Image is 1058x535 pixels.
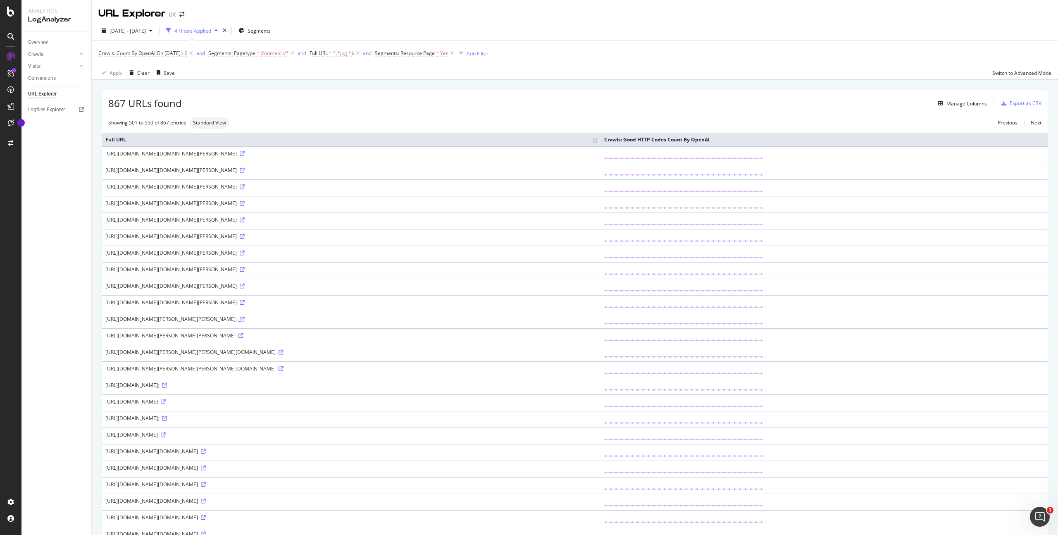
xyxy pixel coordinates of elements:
[363,49,372,57] button: and
[105,464,598,471] div: [URL][DOMAIN_NAME][DOMAIN_NAME]
[310,50,328,57] span: Full URL
[105,150,598,157] div: [URL][DOMAIN_NAME][DOMAIN_NAME][PERSON_NAME]
[108,96,182,110] span: 867 URLs found
[102,133,601,146] th: Full URL: activate to sort column ascending
[105,299,598,306] div: [URL][DOMAIN_NAME][DOMAIN_NAME][PERSON_NAME]
[17,87,149,101] p: How can we help?
[440,48,448,59] span: Yes
[8,111,157,143] div: Ask a questionAI Agent and team can help
[105,415,598,422] div: [URL][DOMAIN_NAME];
[28,90,86,98] a: URL Explorer
[105,167,598,174] div: [URL][DOMAIN_NAME][DOMAIN_NAME][PERSON_NAME]
[12,201,153,216] div: Understanding AI Bot Data in Botify
[298,49,306,57] button: and
[105,481,598,488] div: [URL][DOMAIN_NAME][DOMAIN_NAME]
[28,90,57,98] div: URL Explorer
[108,119,186,126] div: Showing 501 to 550 of 867 entries
[163,24,221,37] button: 4 Filters Applied
[12,186,153,201] div: Status Codes and Network Errors
[105,448,598,455] div: [URL][DOMAIN_NAME][DOMAIN_NAME]
[88,13,105,30] img: Profile image for Renaud
[601,133,1048,146] th: Crawls: Good HTTP Codes Count By OpenAI
[28,38,86,47] a: Overview
[17,220,138,228] div: Botify Subscription Plans
[69,279,97,284] span: Messages
[110,27,146,34] span: [DATE] - [DATE]
[17,119,25,127] div: Tooltip anchor
[298,50,306,57] div: and
[946,100,987,107] div: Manage Columns
[105,398,598,405] div: [URL][DOMAIN_NAME]
[235,24,274,37] button: Segments
[17,127,138,136] div: AI Agent and team can help
[98,50,155,57] span: Crawls: Count By OpenAI
[257,50,260,57] span: =
[105,382,598,389] div: [URL][DOMAIN_NAME];
[28,50,77,59] a: Crawls
[110,258,165,291] button: Help
[137,69,150,76] div: Clear
[17,204,138,213] div: Understanding AI Bot Data in Botify
[105,200,598,207] div: [URL][DOMAIN_NAME][DOMAIN_NAME][PERSON_NAME]
[935,98,987,108] button: Manage Columns
[991,117,1024,129] a: Previous
[98,24,156,37] button: [DATE] - [DATE]
[989,66,1051,79] button: Switch to Advanced Mode
[104,13,121,30] img: Profile image for Jenny
[248,27,271,34] span: Segments
[375,50,435,57] span: Segments: Resource Page
[55,258,110,291] button: Messages
[28,105,65,114] div: Logfiles Explorer
[1030,507,1050,527] iframe: Intercom live chat
[17,174,138,182] div: Integrating Web Traffic Data
[105,365,598,372] div: [URL][DOMAIN_NAME][PERSON_NAME][PERSON_NAME][DOMAIN_NAME]
[142,13,157,28] div: Close
[329,50,332,57] span: =
[28,15,85,24] div: LogAnalyzer
[28,50,43,59] div: Crawls
[17,59,149,87] p: Hello [PERSON_NAME].
[105,282,598,289] div: [URL][DOMAIN_NAME][DOMAIN_NAME][PERSON_NAME]
[105,183,598,190] div: [URL][DOMAIN_NAME][DOMAIN_NAME][PERSON_NAME]
[17,16,55,29] img: logo
[181,50,183,57] span: >
[105,349,598,356] div: [URL][DOMAIN_NAME][PERSON_NAME][PERSON_NAME][DOMAIN_NAME]
[12,150,153,167] button: Search for help
[105,266,598,273] div: [URL][DOMAIN_NAME][DOMAIN_NAME][PERSON_NAME]
[105,497,598,504] div: [URL][DOMAIN_NAME][DOMAIN_NAME]
[105,216,598,223] div: [URL][DOMAIN_NAME][DOMAIN_NAME][PERSON_NAME]
[98,66,122,79] button: Apply
[190,117,229,129] div: neutral label
[153,66,175,79] button: Save
[28,38,48,47] div: Overview
[28,7,85,15] div: Analytics
[455,48,488,58] button: Add Filter
[261,48,289,59] span: #nomatch/*
[126,66,150,79] button: Clear
[467,50,488,57] div: Add Filter
[157,50,181,57] span: On [DATE]
[28,74,86,83] a: Conversions
[28,74,56,83] div: Conversions
[12,216,153,232] div: Botify Subscription Plans
[98,7,165,21] div: URL Explorer
[185,48,188,59] span: 0
[992,69,1051,76] div: Switch to Advanced Mode
[196,50,205,57] div: and
[436,50,439,57] span: =
[12,170,153,186] div: Integrating Web Traffic Data
[221,26,228,35] div: times
[105,332,598,339] div: [URL][DOMAIN_NAME][PERSON_NAME][PERSON_NAME]
[169,10,176,19] div: UK
[1047,507,1053,514] span: 1
[105,514,598,521] div: [URL][DOMAIN_NAME][DOMAIN_NAME]
[179,12,184,17] div: arrow-right-arrow-left
[105,431,598,438] div: [URL][DOMAIN_NAME]
[193,120,226,125] span: Standard View
[28,62,41,71] div: Visits
[174,27,211,34] div: 4 Filters Applied
[105,249,598,256] div: [URL][DOMAIN_NAME][DOMAIN_NAME][PERSON_NAME]
[120,13,136,30] div: Profile image for Emma
[17,189,138,198] div: Status Codes and Network Errors
[105,315,598,322] div: [URL][DOMAIN_NAME][PERSON_NAME][PERSON_NAME];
